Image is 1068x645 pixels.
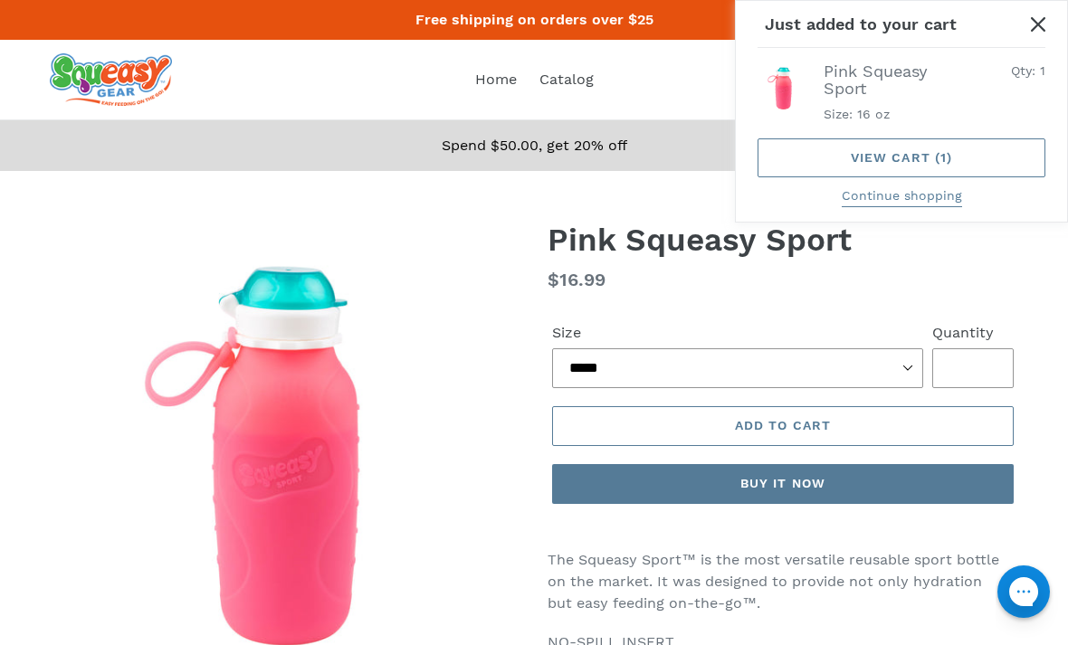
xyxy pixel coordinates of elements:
[552,406,1014,446] button: Add to cart
[1018,4,1059,44] button: Close
[842,186,962,207] button: Continue shopping
[932,322,1014,344] label: Quantity
[548,221,1018,259] h1: Pink Squeasy Sport
[758,62,809,114] img: Pink Squeasy Sport
[824,105,964,124] li: Size: 16 oz
[940,150,947,165] span: 1 item
[475,71,517,89] span: Home
[530,66,603,93] a: Catalog
[824,101,964,124] ul: Product details
[735,418,831,432] span: Add to cart
[824,62,964,97] div: Pink Squeasy Sport
[1011,63,1035,78] span: Qty:
[50,53,172,106] img: squeasy gear snacker portable food pouch
[548,549,1018,614] p: The Squeasy Sport™ is the most versatile reusable sport bottle on the market. It was designed to ...
[548,269,606,290] span: $16.99
[552,464,1014,504] button: Buy it now
[1040,63,1045,78] span: 1
[758,15,1045,48] h2: Just added to your cart
[539,71,594,89] span: Catalog
[758,138,1045,177] a: View cart (1 item)
[466,66,526,93] a: Home
[552,322,923,344] label: Size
